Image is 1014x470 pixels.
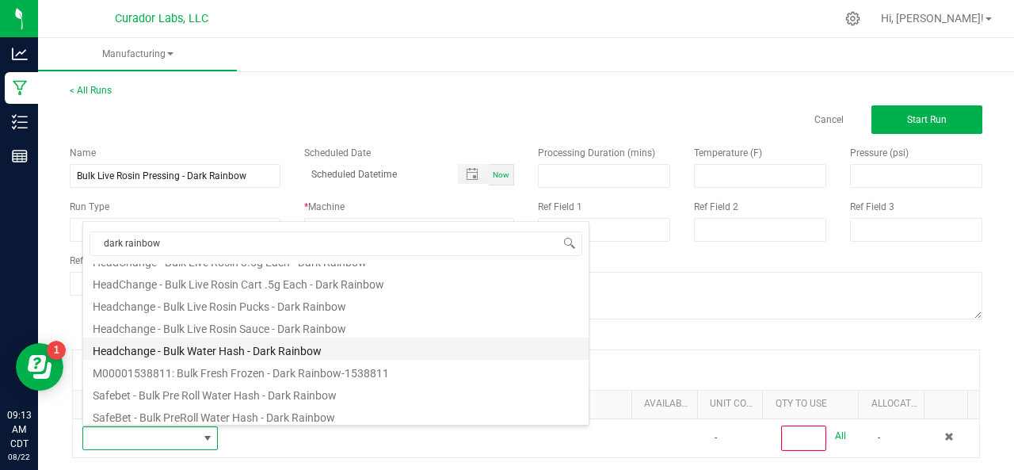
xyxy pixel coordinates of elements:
[71,219,260,241] span: Rosin Pressing
[850,201,894,212] span: Ref Field 3
[115,12,208,25] span: Curador Labs, LLC
[47,341,66,360] iframe: Resource center unread badge
[458,164,489,184] span: Toggle popup
[70,147,96,159] span: Name
[38,38,237,71] a: Manufacturing
[715,432,717,443] span: -
[304,147,371,159] span: Scheduled Date
[907,114,947,125] span: Start Run
[814,113,844,127] a: Cancel
[710,398,757,411] a: Unit CostSortable
[70,200,109,214] span: Run Type
[7,451,31,463] p: 08/22
[871,105,982,134] button: Start Run
[538,201,582,212] span: Ref Field 1
[871,398,918,411] a: Allocated CostSortable
[538,147,655,159] span: Processing Duration (mins)
[835,426,846,447] a: All
[305,219,494,241] span: Low-Temp V3 Press
[878,432,880,443] span: -
[12,148,28,164] inline-svg: Reports
[694,201,738,212] span: Ref Field 2
[493,170,509,179] span: Now
[38,48,237,61] span: Manufacturing
[644,398,691,411] a: AVAILABLESortable
[881,12,984,25] span: Hi, [PERSON_NAME]!
[70,255,164,266] span: Reference Lot Number
[16,343,63,391] iframe: Resource center
[12,46,28,62] inline-svg: Analytics
[7,408,31,451] p: 09:13 AM CDT
[936,398,962,411] a: Sortable
[12,114,28,130] inline-svg: Inventory
[308,201,345,212] span: Machine
[12,80,28,96] inline-svg: Manufacturing
[843,11,863,26] div: Manage settings
[776,398,853,411] a: QTY TO USESortable
[304,164,442,184] input: Scheduled Datetime
[70,85,112,96] a: < All Runs
[694,147,762,159] span: Temperature (F)
[850,147,909,159] span: Pressure (psi)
